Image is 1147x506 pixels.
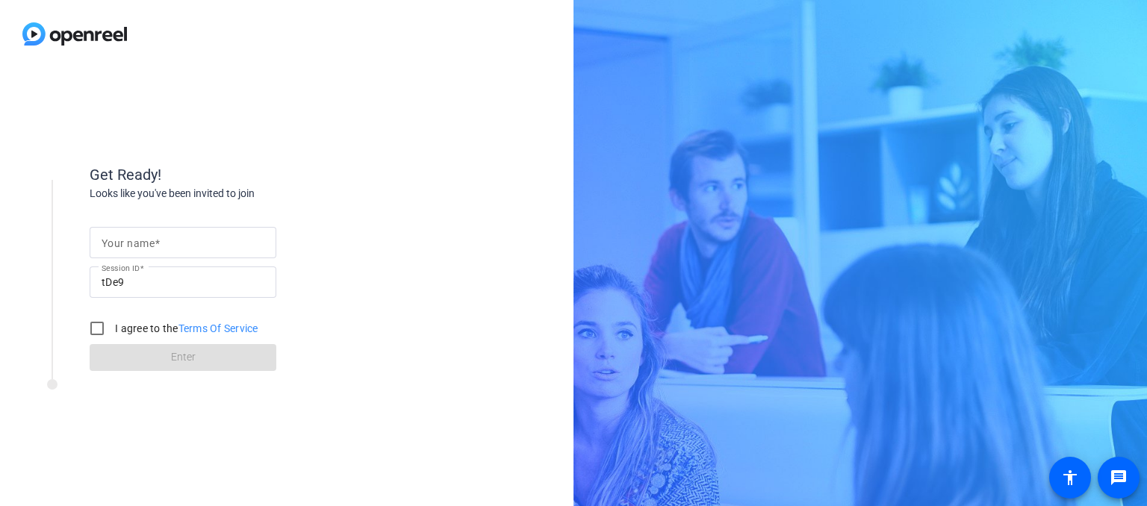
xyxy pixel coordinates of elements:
[112,321,258,336] label: I agree to the
[102,263,140,272] mat-label: Session ID
[90,186,388,202] div: Looks like you've been invited to join
[90,163,388,186] div: Get Ready!
[178,322,258,334] a: Terms Of Service
[102,237,155,249] mat-label: Your name
[1110,469,1128,487] mat-icon: message
[1061,469,1079,487] mat-icon: accessibility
